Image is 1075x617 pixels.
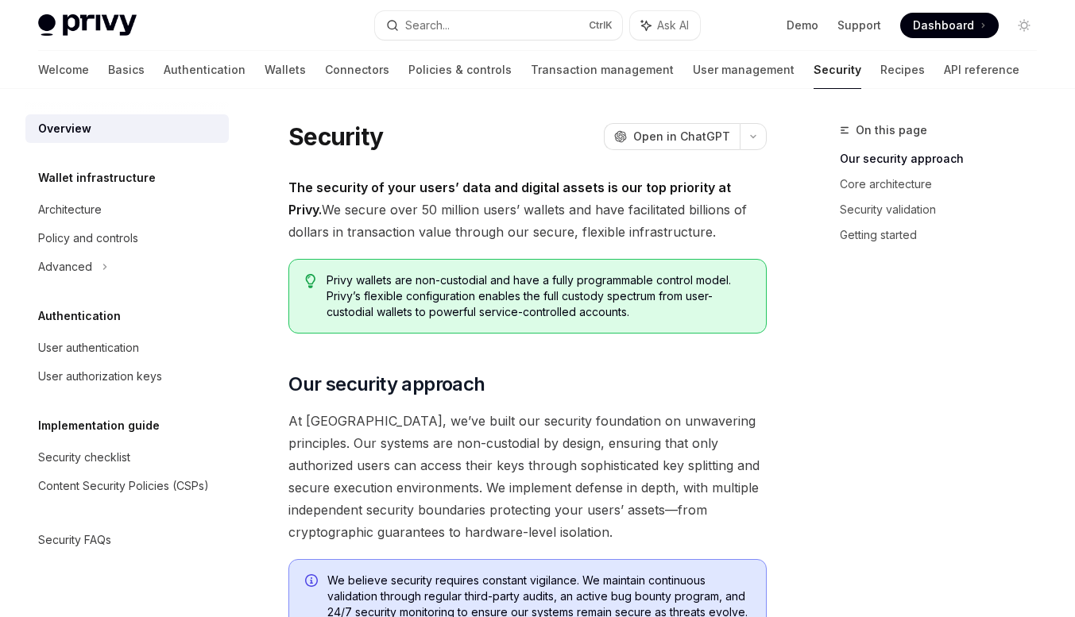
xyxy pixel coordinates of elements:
div: User authorization keys [38,367,162,386]
span: Dashboard [913,17,974,33]
a: User authentication [25,334,229,362]
div: Architecture [38,200,102,219]
div: Overview [38,119,91,138]
div: Content Security Policies (CSPs) [38,476,209,496]
a: Policy and controls [25,224,229,253]
svg: Info [305,574,321,590]
a: Authentication [164,51,246,89]
button: Open in ChatGPT [604,123,740,150]
button: Search...CtrlK [375,11,621,40]
div: Policy and controls [38,229,138,248]
div: Search... [405,16,450,35]
strong: The security of your users’ data and digital assets is our top priority at Privy. [288,179,731,218]
span: Our security approach [288,372,485,397]
a: Welcome [38,51,89,89]
a: Basics [108,51,145,89]
a: Security FAQs [25,526,229,554]
span: Ask AI [657,17,689,33]
a: Recipes [880,51,925,89]
span: At [GEOGRAPHIC_DATA], we’ve built our security foundation on unwavering principles. Our systems a... [288,410,767,543]
a: Overview [25,114,229,143]
a: User authorization keys [25,362,229,391]
button: Toggle dark mode [1011,13,1037,38]
a: User management [693,51,795,89]
a: Security validation [840,197,1050,222]
a: Getting started [840,222,1050,248]
a: Connectors [325,51,389,89]
div: Security FAQs [38,530,111,550]
span: We secure over 50 million users’ wallets and have facilitated billions of dollars in transaction ... [288,176,767,243]
a: Our security approach [840,146,1050,172]
img: light logo [38,14,137,37]
div: Security checklist [38,448,130,467]
button: Ask AI [630,11,700,40]
h5: Authentication [38,307,121,326]
span: Ctrl K [589,19,613,32]
a: Security checklist [25,443,229,472]
div: Advanced [38,257,92,276]
h5: Implementation guide [38,416,160,435]
a: Demo [787,17,818,33]
a: Support [837,17,881,33]
span: Privy wallets are non-custodial and have a fully programmable control model. Privy’s flexible con... [327,272,750,320]
h5: Wallet infrastructure [38,168,156,187]
span: Open in ChatGPT [633,129,730,145]
span: On this page [856,121,927,140]
a: Content Security Policies (CSPs) [25,472,229,500]
a: Security [814,51,861,89]
a: Dashboard [900,13,999,38]
svg: Tip [305,274,316,288]
h1: Security [288,122,383,151]
a: Architecture [25,195,229,224]
a: Transaction management [531,51,674,89]
a: API reference [944,51,1019,89]
div: User authentication [38,338,139,357]
a: Core architecture [840,172,1050,197]
a: Wallets [265,51,306,89]
a: Policies & controls [408,51,512,89]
